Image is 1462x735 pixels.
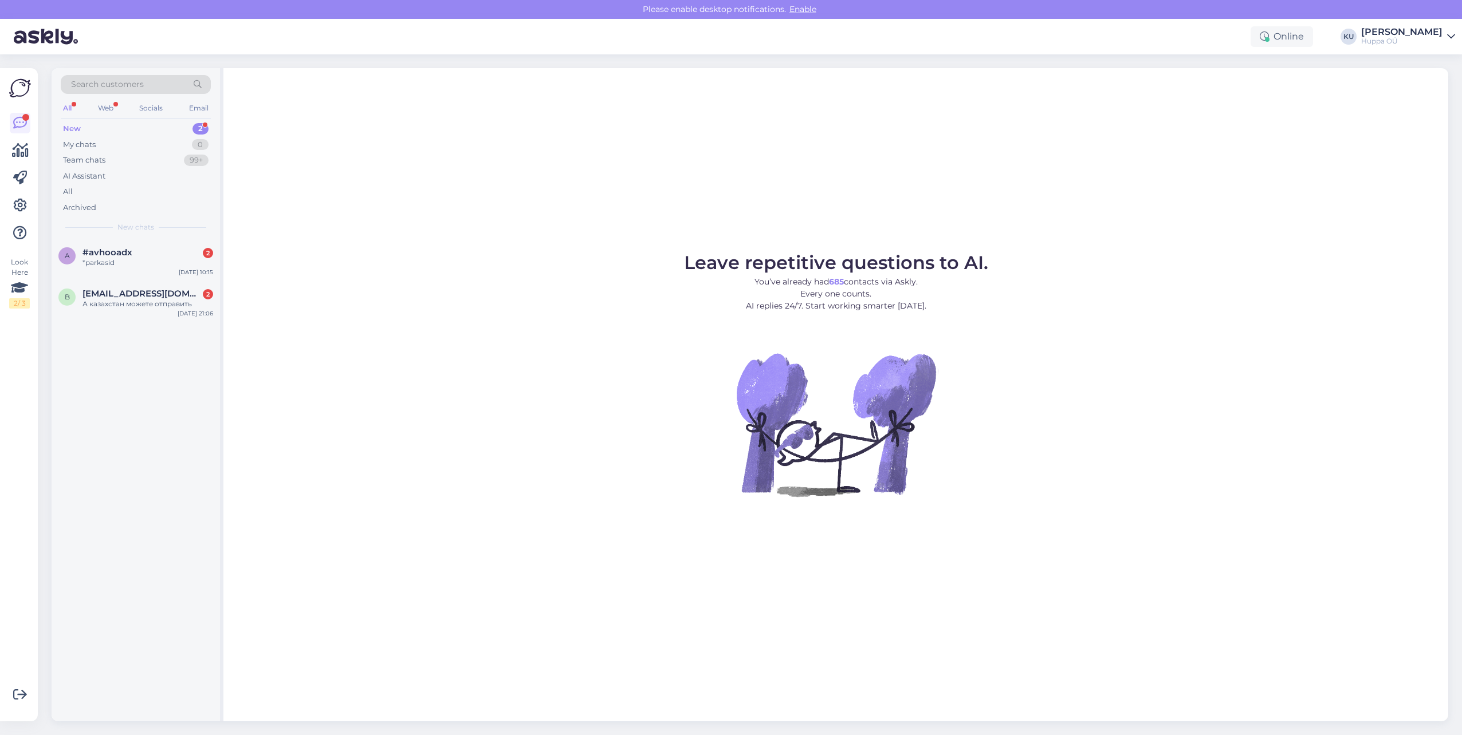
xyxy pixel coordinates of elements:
[203,248,213,258] div: 2
[9,257,30,309] div: Look Here
[733,321,939,527] img: No Chat active
[1341,29,1357,45] div: KU
[117,222,154,232] span: New chats
[1361,37,1443,46] div: Huppa OÜ
[63,155,105,166] div: Team chats
[63,186,73,197] div: All
[82,247,132,258] span: #avhooadx
[9,298,30,309] div: 2 / 3
[137,101,165,116] div: Socials
[1361,27,1455,46] a: [PERSON_NAME]Huppa OÜ
[63,139,96,151] div: My chats
[65,251,70,260] span: a
[684,251,988,274] span: Leave repetitive questions to AI.
[187,101,211,116] div: Email
[1251,26,1313,47] div: Online
[192,139,209,151] div: 0
[829,276,844,287] b: 685
[63,171,105,182] div: AI Assistant
[82,289,202,299] span: bazarova.gulzat93@gmail.com
[96,101,116,116] div: Web
[65,293,70,301] span: b
[61,101,74,116] div: All
[192,123,209,135] div: 2
[184,155,209,166] div: 99+
[203,289,213,299] div: 2
[786,4,820,14] span: Enable
[82,258,213,268] div: *parkasid
[1361,27,1443,37] div: [PERSON_NAME]
[9,77,31,99] img: Askly Logo
[684,276,988,312] p: You’ve already had contacts via Askly. Every one counts. AI replies 24/7. Start working smarter [...
[63,202,96,214] div: Archived
[82,299,213,309] div: А казахстан можете отправить
[178,309,213,318] div: [DATE] 21:06
[179,268,213,276] div: [DATE] 10:15
[71,78,144,90] span: Search customers
[63,123,81,135] div: New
